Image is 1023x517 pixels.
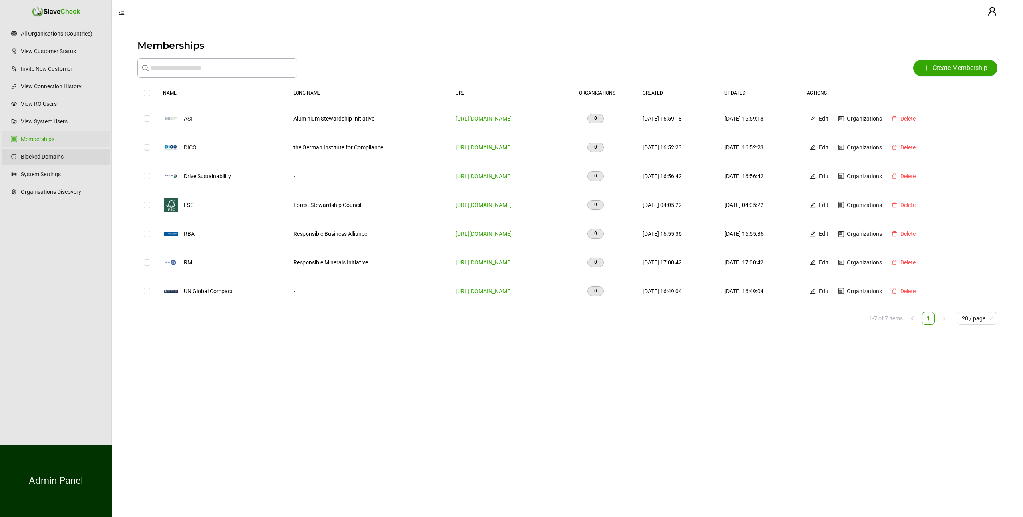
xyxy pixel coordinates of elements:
td: [DATE] 16:59:18 [718,104,800,133]
li: 1-7 of 7 items [869,314,903,327]
h1: Memberships [137,39,997,52]
span: delete [892,202,897,208]
span: edit [810,288,816,294]
td: [DATE] 04:05:22 [636,191,718,219]
span: group [838,288,844,294]
li: Previous Page [906,312,919,325]
img: UN Global Compact [163,283,179,299]
button: Delete [888,200,919,210]
span: Delete [900,172,916,181]
a: View Connection History [21,78,103,94]
span: Delete [900,287,916,296]
button: Organizations [835,143,885,152]
button: Edit [807,286,832,296]
img: Drive Sustainability [163,168,179,184]
th: ORGANISATIONS [558,82,636,104]
a: System Settings [21,166,103,182]
td: [DATE] 04:05:22 [718,191,800,219]
a: View Customer Status [21,43,103,59]
span: DICO [184,143,197,152]
span: 0 [587,258,604,267]
td: [DATE] 16:52:23 [636,133,718,162]
span: Organizations [847,114,882,123]
a: All Organisations (Countries) [21,26,103,42]
th: ACTIONS [800,82,997,104]
th: LONG NAME [287,82,449,104]
span: Delete [900,114,916,123]
span: delete [892,231,897,237]
span: 0 [587,114,604,123]
span: 0 [587,200,604,210]
td: [DATE] 17:00:42 [636,248,718,277]
button: Organizations [835,114,885,123]
td: [DATE] 16:52:23 [718,133,800,162]
th: NAME [157,82,287,104]
span: Aluminium Stewardship Initiative [293,115,374,122]
a: [URL][DOMAIN_NAME] [456,288,512,294]
button: Delete [888,171,919,181]
td: [DATE] 16:59:18 [636,104,718,133]
button: Edit [807,200,832,210]
span: 20 / page [962,312,993,324]
a: Blocked Domains [21,149,103,165]
span: Delete [900,258,916,267]
span: FSC [184,201,194,209]
div: Page Size [957,312,997,325]
span: edit [810,202,816,208]
span: delete [892,116,897,121]
button: Create Membership [913,60,997,76]
th: UPDATED [718,82,800,104]
td: [DATE] 16:49:04 [636,277,718,306]
img: ASI [163,111,179,127]
a: Invite New Customer [21,61,103,77]
span: left [910,316,915,321]
td: [DATE] 16:55:36 [718,219,800,248]
span: ASI [184,115,192,123]
span: edit [810,145,816,150]
span: Edit [819,172,828,181]
span: delete [892,260,897,265]
span: edit [810,260,816,265]
img: RBA [163,226,179,242]
button: Edit [807,114,832,123]
span: delete [892,288,897,294]
span: Edit [819,229,828,238]
a: [URL][DOMAIN_NAME] [456,231,512,237]
span: Responsible Minerals Initiative [293,259,368,266]
a: [URL][DOMAIN_NAME] [456,144,512,151]
span: menu-fold [118,9,125,16]
span: delete [892,173,897,179]
span: Create Membership [933,63,987,73]
span: RBA [184,230,195,238]
span: delete [892,145,897,150]
a: 1 [924,314,932,323]
button: left [906,312,919,325]
a: View RO Users [21,96,103,112]
span: group [838,231,844,237]
span: Edit [819,258,828,267]
img: FSC [163,197,179,213]
span: group [838,260,844,265]
img: DICO [163,139,179,155]
th: URL [449,82,558,104]
img: RMI [163,255,179,270]
span: Responsible Business Alliance [293,231,367,237]
span: Organizations [847,287,882,296]
span: the German Institute for Compliance [293,144,383,151]
button: Organizations [835,171,885,181]
span: UN Global Compact [184,287,233,296]
li: 1 [922,312,935,325]
button: Delete [888,286,919,296]
button: Edit [807,143,832,152]
span: Drive Sustainability [184,172,231,181]
span: 0 [587,171,604,181]
span: edit [810,231,816,237]
span: Delete [900,143,916,152]
span: Organizations [847,201,882,209]
button: Organizations [835,286,885,296]
a: [URL][DOMAIN_NAME] [456,259,512,266]
span: group [838,116,844,121]
span: 0 [587,143,604,152]
span: - [293,173,295,179]
span: group [838,145,844,150]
